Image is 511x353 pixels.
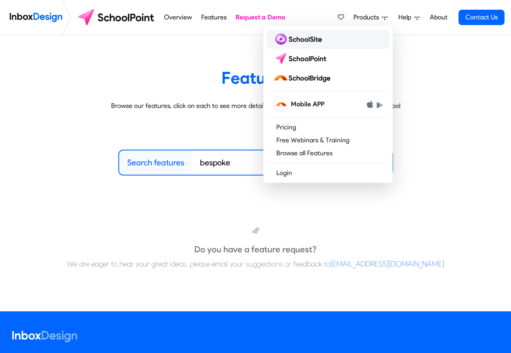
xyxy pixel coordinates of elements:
a: Login [267,167,389,180]
img: schoolbridge logo [273,72,334,85]
heading: Features [12,68,499,88]
a: Features [199,9,229,25]
span: Mobile APP [291,99,324,109]
a: Help [395,9,423,25]
p: Browse our features, click on each to see more details, or to short-list items required for your ... [12,101,499,111]
a: Overview [162,9,194,25]
a: About [427,9,450,25]
a: Pricing [267,121,389,134]
a: schoolbridge icon Mobile APP [267,95,389,114]
div: Products [263,26,393,183]
img: schoolpoint logo [273,52,330,65]
h5: Do you have a feature request? [194,243,317,256]
input: Useful Information [192,150,334,175]
img: schoolsite logo [273,33,325,46]
a: Browse all Features [267,147,389,160]
a: Request a Demo [233,9,288,25]
a: Free Webinars & Training [267,134,389,147]
span: Help [398,13,414,22]
label: Search features [127,156,184,169]
a: Contact Us [458,10,505,25]
a: Products [350,9,391,25]
h6: We are eager to hear your great ideas, please email your suggestions or feedback to [67,259,444,269]
img: schoolpoint logo [74,8,160,27]
img: logo_inboxdesign_white.svg [12,331,77,342]
span: Products [353,13,382,22]
a: [EMAIL_ADDRESS][DOMAIN_NAME] [330,259,444,268]
img: schoolbridge icon [275,98,288,111]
